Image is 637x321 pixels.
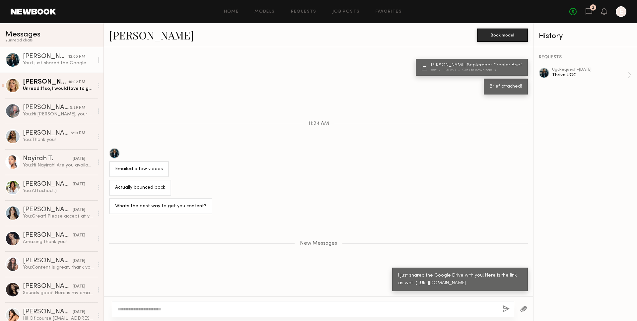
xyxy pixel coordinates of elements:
[23,104,70,111] div: [PERSON_NAME]
[73,156,85,162] div: [DATE]
[115,184,165,192] div: Actually bounced back
[5,31,40,38] span: Messages
[462,68,496,72] div: Click to download
[73,181,85,188] div: [DATE]
[552,68,632,83] a: ugcRequest •[DATE]Thrive UGC
[539,55,632,60] div: REQUESTS
[23,162,94,168] div: You: Hi Nayirah! Are you available for some UGC content creation this month?
[585,8,593,16] a: 2
[23,137,94,143] div: You: Thank you!
[23,181,73,188] div: [PERSON_NAME]
[23,264,94,271] div: You: Content is great, thank you [PERSON_NAME]!
[23,232,73,239] div: [PERSON_NAME]
[23,188,94,194] div: You: Attached :)
[73,309,85,315] div: [DATE]
[23,207,73,213] div: [PERSON_NAME]
[68,79,85,86] div: 10:02 PM
[430,68,443,72] div: .pdf
[23,239,94,245] div: Amazing thank you!
[254,10,275,14] a: Models
[224,10,239,14] a: Home
[23,258,73,264] div: [PERSON_NAME]
[552,72,628,78] div: Thrive UGC
[23,79,68,86] div: [PERSON_NAME]
[332,10,360,14] a: Job Posts
[23,111,94,117] div: You: Hi [PERSON_NAME], your brief is attached! Your products were also shipped [DATE], tracking c...
[73,232,85,239] div: [DATE]
[308,121,329,127] span: 11:24 AM
[115,203,206,210] div: Whats the best way to get you content?
[477,29,528,42] button: Book model
[23,309,73,315] div: [PERSON_NAME]
[477,32,528,37] a: Book model
[109,28,194,42] a: [PERSON_NAME]
[490,83,522,91] div: Brief attached!
[73,284,85,290] div: [DATE]
[592,6,594,10] div: 2
[443,68,462,72] div: 1.01 MB
[616,6,626,17] a: E
[115,165,163,173] div: Emailed a few videos
[398,272,522,287] div: I just shared the Google Drive with you! Here is the link as well :) [URL][DOMAIN_NAME]
[23,156,73,162] div: Nayirah T.
[73,207,85,213] div: [DATE]
[73,258,85,264] div: [DATE]
[23,53,68,60] div: [PERSON_NAME]
[430,63,524,68] div: [PERSON_NAME] September Creator Brief
[71,130,85,137] div: 5:19 PM
[68,54,85,60] div: 12:05 PM
[23,213,94,220] div: You: Great! Please accept at your earliest convenience and we will send out your products this we...
[23,130,71,137] div: [PERSON_NAME]
[539,32,632,40] div: History
[300,241,337,246] span: New Messages
[422,63,524,72] a: [PERSON_NAME] September Creator Brief.pdf1.01 MBClick to download
[291,10,317,14] a: Requests
[70,105,85,111] div: 5:29 PM
[23,283,73,290] div: [PERSON_NAME]
[376,10,402,14] a: Favorites
[552,68,628,72] div: ugc Request • [DATE]
[23,290,94,296] div: Sounds good! Here is my email: [PERSON_NAME][DOMAIN_NAME][EMAIL_ADDRESS][PERSON_NAME][DOMAIN_NAME]
[23,86,94,92] div: Unread: If so, I would love to get started! Thanks so much again. :)
[23,60,94,66] div: You: I just shared the Google Drive with you! Here is the link as well :) [URL][DOMAIN_NAME]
